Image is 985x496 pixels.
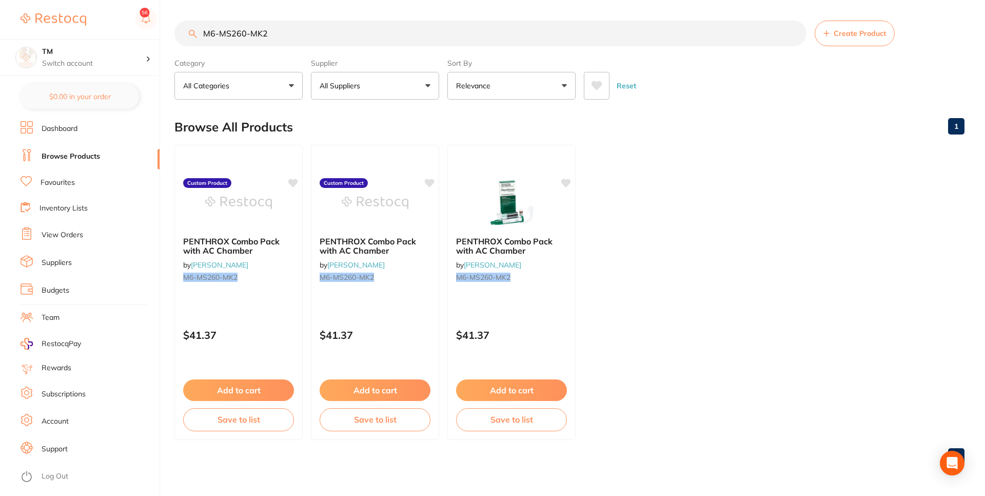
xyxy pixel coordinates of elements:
[320,178,368,188] label: Custom Product
[42,339,81,349] span: RestocqPay
[614,72,639,100] button: Reset
[183,81,233,91] p: All Categories
[320,81,364,91] p: All Suppliers
[320,273,374,282] em: M6-MS260-MK2
[183,379,294,401] button: Add to cart
[42,258,72,268] a: Suppliers
[456,236,553,256] span: PENTHROX Combo Pack with AC Chamber
[327,260,385,270] a: [PERSON_NAME]
[311,72,439,100] button: All Suppliers
[320,236,416,256] span: PENTHROX Combo Pack with AC Chamber
[456,379,567,401] button: Add to cart
[174,72,303,100] button: All Categories
[183,273,238,282] em: M6-MS260-MK2
[42,285,69,296] a: Budgets
[948,446,964,467] a: 1
[174,59,303,68] label: Category
[183,237,294,256] b: PENTHROX Combo Pack with AC Chamber
[311,59,439,68] label: Supplier
[42,416,69,427] a: Account
[21,338,33,350] img: RestocqPay
[174,21,806,46] input: Search Products
[342,177,408,228] img: PENTHROX Combo Pack with AC Chamber
[464,260,521,270] a: [PERSON_NAME]
[456,408,567,431] button: Save to list
[834,29,886,37] span: Create Product
[21,469,156,485] button: Log Out
[205,177,272,228] img: PENTHROX Combo Pack with AC Chamber
[42,124,77,134] a: Dashboard
[320,408,430,431] button: Save to list
[940,451,964,475] div: Open Intercom Messenger
[183,260,248,270] span: by
[174,120,293,135] h2: Browse All Products
[42,313,60,323] a: Team
[42,471,68,482] a: Log Out
[42,363,71,373] a: Rewards
[183,178,231,188] label: Custom Product
[42,59,146,69] p: Switch account
[183,329,294,341] p: $41.37
[41,178,75,188] a: Favourites
[456,329,567,341] p: $41.37
[320,329,430,341] p: $41.37
[21,338,81,350] a: RestocqPay
[456,81,495,91] p: Relevance
[447,72,576,100] button: Relevance
[21,13,86,26] img: Restocq Logo
[16,47,36,68] img: TM
[40,203,88,214] a: Inventory Lists
[320,237,430,256] b: PENTHROX Combo Pack with AC Chamber
[42,230,83,240] a: View Orders
[42,389,86,399] a: Subscriptions
[42,444,68,454] a: Support
[456,260,521,270] span: by
[21,8,86,31] a: Restocq Logo
[42,47,146,57] h4: TM
[456,237,567,256] b: PENTHROX Combo Pack with AC Chamber
[815,21,895,46] button: Create Product
[948,116,964,137] a: 1
[183,408,294,431] button: Save to list
[183,236,280,256] span: PENTHROX Combo Pack with AC Chamber
[191,260,248,270] a: [PERSON_NAME]
[447,59,576,68] label: Sort By
[320,260,385,270] span: by
[42,151,100,162] a: Browse Products
[456,273,510,282] em: M6-MS260-MK2
[478,177,545,228] img: PENTHROX Combo Pack with AC Chamber
[21,84,139,109] button: $0.00 in your order
[320,379,430,401] button: Add to cart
